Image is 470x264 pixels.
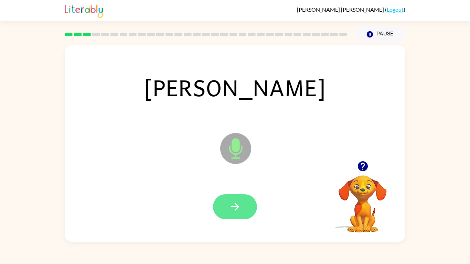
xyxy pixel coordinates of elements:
[355,26,405,42] button: Pause
[133,69,337,105] span: [PERSON_NAME]
[297,6,405,13] div: ( )
[328,165,397,233] video: Your browser must support playing .mp4 files to use Literably. Please try using another browser.
[387,6,404,13] a: Logout
[297,6,385,13] span: [PERSON_NAME] [PERSON_NAME]
[65,3,103,18] img: Literably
